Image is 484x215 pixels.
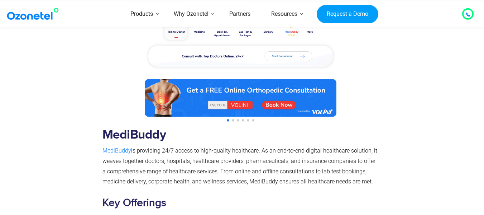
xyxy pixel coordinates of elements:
b: MediBuddy [102,128,166,141]
b: Key Offerings [102,196,166,209]
a: Partners [219,1,261,27]
a: Request a Demo [317,5,378,23]
a: Resources [261,1,308,27]
span: is providing 24/7 access to high-quality healthcare. As an end-to-end digital healthcare solution... [102,147,377,185]
a: Why Ozonetel [163,1,219,27]
a: MediBuddy [102,147,131,154]
a: Products [120,1,163,27]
